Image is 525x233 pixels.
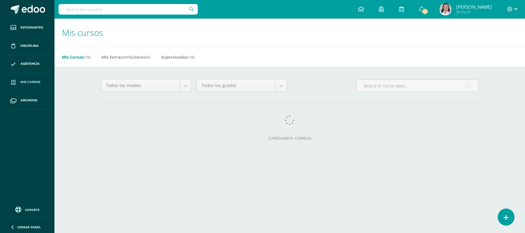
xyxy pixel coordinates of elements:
span: Todos los grados [202,80,271,91]
span: Mi Perfil [456,9,492,15]
a: Mis cursos [5,73,50,91]
span: Mis cursos [62,27,103,38]
label: Cargando cursos [101,136,479,141]
span: [PERSON_NAME] [456,4,492,10]
span: (16) [84,54,91,60]
a: Todos los niveles [101,80,191,91]
span: Disciplina [20,43,39,48]
input: Busca el curso aquí... [356,80,478,92]
a: Disciplina [5,37,50,55]
a: Mis Extracurriculares(0) [102,52,150,62]
span: Cerrar panel [17,225,41,229]
span: Mis cursos [20,80,40,85]
span: Todos los niveles [106,80,175,91]
span: Asistencia [20,61,40,66]
span: (16) [188,54,195,60]
span: (0) [145,54,150,60]
a: Archivos [5,91,50,110]
span: Estudiantes [20,25,43,30]
a: Mis Cursos(16) [62,52,91,62]
a: Todos los grados [197,80,287,91]
input: Busca un usuario... [59,4,198,15]
a: Soporte [7,205,47,213]
span: Archivos [20,98,37,103]
a: Supervisados(16) [161,52,195,62]
a: Estudiantes [5,19,50,37]
a: Asistencia [5,55,50,73]
span: Soporte [25,208,40,212]
img: 2e6c258da9ccee66aa00087072d4f1d6.png [439,3,452,15]
span: 86 [422,8,428,15]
